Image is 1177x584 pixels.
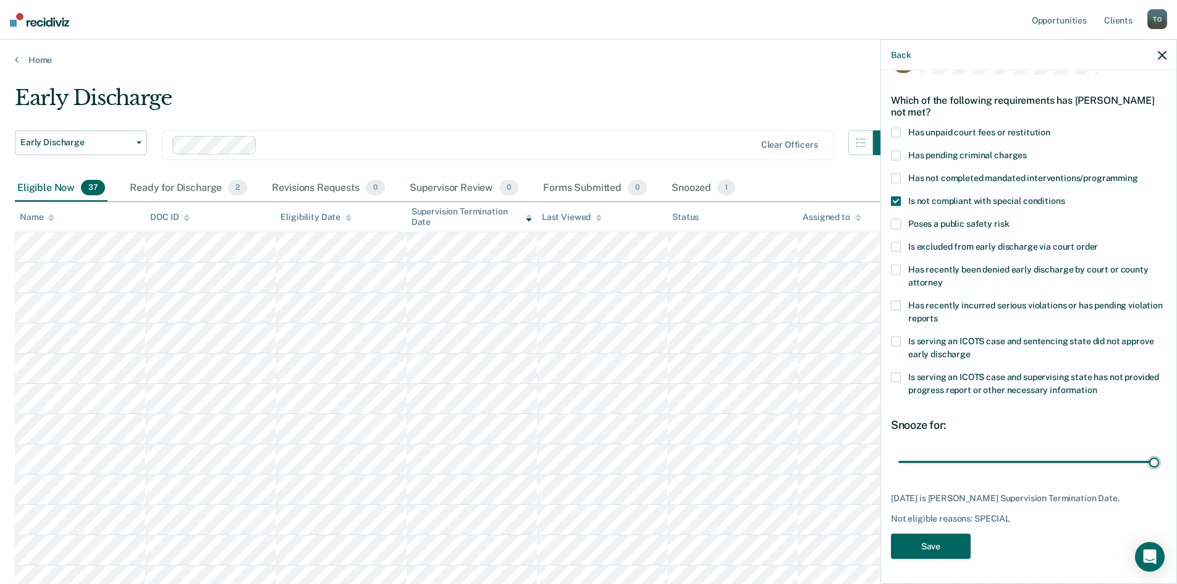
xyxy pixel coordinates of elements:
[717,180,735,196] span: 1
[269,175,387,202] div: Revisions Requests
[15,85,898,121] div: Early Discharge
[891,514,1166,524] div: Not eligible reasons: SPECIAL
[891,84,1166,127] div: Which of the following requirements has [PERSON_NAME] not met?
[281,212,352,222] div: Eligibility Date
[542,212,602,222] div: Last Viewed
[908,336,1154,358] span: Is serving an ICOTS case and sentencing state did not approve early discharge
[908,264,1149,287] span: Has recently been denied early discharge by court or county attorney
[908,172,1138,182] span: Has not completed mandated interventions/programming
[891,418,1166,431] div: Snooze for:
[803,212,861,222] div: Assigned to
[20,212,54,222] div: Name
[672,212,699,222] div: Status
[411,206,532,227] div: Supervision Termination Date
[891,533,971,559] button: Save
[1135,542,1165,572] div: Open Intercom Messenger
[908,218,1009,228] span: Poses a public safety risk
[10,13,69,27] img: Recidiviz
[891,493,1166,503] div: [DATE] is [PERSON_NAME] Supervision Termination Date.
[908,300,1163,323] span: Has recently incurred serious violations or has pending violation reports
[761,140,818,150] div: Clear officers
[228,180,247,196] span: 2
[366,180,385,196] span: 0
[15,175,108,202] div: Eligible Now
[81,180,105,196] span: 37
[127,175,250,202] div: Ready for Discharge
[150,212,190,222] div: DOC ID
[908,241,1098,251] span: Is excluded from early discharge via court order
[669,175,738,202] div: Snoozed
[908,195,1065,205] span: Is not compliant with special conditions
[891,49,911,60] button: Back
[20,137,132,148] span: Early Discharge
[908,150,1027,159] span: Has pending criminal charges
[628,180,647,196] span: 0
[407,175,521,202] div: Supervisor Review
[908,127,1050,137] span: Has unpaid court fees or restitution
[1147,9,1167,29] div: T O
[908,371,1159,394] span: Is serving an ICOTS case and supervising state has not provided progress report or other necessar...
[541,175,649,202] div: Forms Submitted
[499,180,518,196] span: 0
[15,54,1162,66] a: Home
